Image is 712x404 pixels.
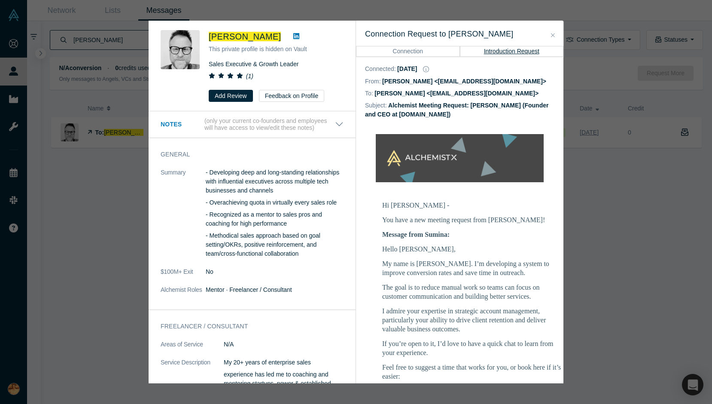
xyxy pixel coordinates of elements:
b: Message from Sumina: [382,231,450,238]
dt: Areas of Service [161,340,224,358]
button: Notes (only your current co-founders and employees will have access to view/edit these notes) [161,117,344,132]
dd: [PERSON_NAME] <[EMAIL_ADDRESS][DOMAIN_NAME]> [374,90,539,97]
img: Patrick Westgate's Profile Image [161,30,200,69]
dt: From: [365,77,381,86]
button: Introduction Request [460,46,564,56]
dd: Alchemist Meeting Request: [PERSON_NAME] (Founder and CEO at [DOMAIN_NAME]) [365,102,548,118]
i: ( 1 ) [246,73,253,80]
p: - Recognized as a mentor to sales pros and coaching for high performance [206,210,344,228]
dt: Alchemist Roles [161,285,206,303]
span: Sales Executive & Growth Leader [209,61,298,67]
button: Close [548,31,557,40]
dt: Subject: [365,101,387,110]
p: Hi [PERSON_NAME] - [382,201,563,210]
h3: Freelancer / Consultant [161,322,332,331]
span: [PERSON_NAME] [209,32,281,41]
p: Feel free to suggest a time that works for you, or book here if it’s easier: [382,363,563,381]
p: - Methodical sales approach based on goal setting/OKRs, positive reinforcement, and team/cross-fu... [206,231,344,258]
button: Add Review [209,90,253,102]
button: Connection [356,46,460,56]
dd: Mentor · Freelancer / Consultant [206,285,344,294]
p: You have a new meeting request from [PERSON_NAME]! [382,215,563,224]
dd: N/A [224,340,344,349]
dt: Summary [161,168,206,267]
dd: [DATE] [397,65,417,72]
p: - Developing deep and long-standing relationships with influential executives across multiple tec... [206,168,344,195]
p: This private profile is hidden on Vault [209,45,344,54]
dt: Connected : [365,64,396,73]
p: My 20+ years of enterprise sales [224,358,344,367]
button: Feedback on Profile [259,90,325,102]
p: The goal is to reduce manual work so teams can focus on customer communication and building bette... [382,283,563,301]
h3: General [161,150,332,159]
p: My name is [PERSON_NAME]. I’m developing a system to improve conversion rates and save time in ou... [382,259,563,277]
h3: Notes [161,120,203,129]
h3: Connection Request to [PERSON_NAME] [365,28,554,40]
p: If you’re open to it, I’d love to have a quick chat to learn from your experience. [382,339,563,357]
p: - Overachieving quota in virtually every sales role [206,198,344,207]
dt: $100M+ Exit [161,267,206,285]
dd: No [206,267,344,276]
dd: [PERSON_NAME] <[EMAIL_ADDRESS][DOMAIN_NAME]> [382,78,546,85]
p: (only your current co-founders and employees will have access to view/edit these notes) [204,117,335,132]
img: banner-small-topicless-alchx.png [376,134,544,182]
p: I admire your expertise in strategic account management, particularly your ability to drive clien... [382,306,563,334]
dt: To: [365,89,373,98]
p: Hello [PERSON_NAME], [382,245,563,254]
